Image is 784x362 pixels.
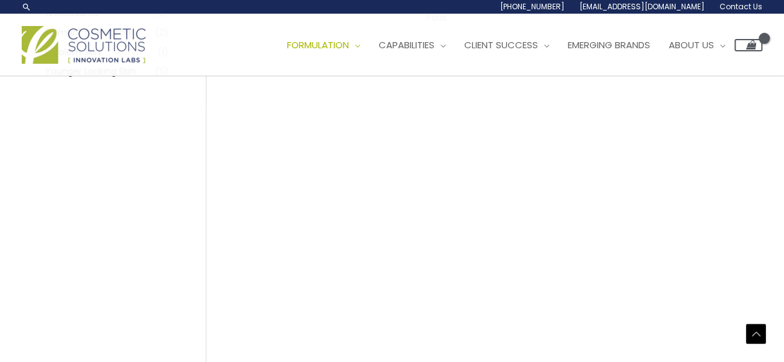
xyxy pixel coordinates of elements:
[22,2,32,12] a: Search icon link
[268,27,762,64] nav: Site Navigation
[669,38,714,51] span: About Us
[500,1,565,12] span: [PHONE_NUMBER]
[558,27,659,64] a: Emerging Brands
[369,27,455,64] a: Capabilities
[734,39,762,51] a: View Shopping Cart, empty
[464,38,538,51] span: Client Success
[278,27,369,64] a: Formulation
[455,27,558,64] a: Client Success
[287,38,349,51] span: Formulation
[720,1,762,12] span: Contact Us
[22,26,146,64] img: Cosmetic Solutions Logo
[579,1,705,12] span: [EMAIL_ADDRESS][DOMAIN_NAME]
[659,27,734,64] a: About Us
[379,38,434,51] span: Capabilities
[568,38,650,51] span: Emerging Brands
